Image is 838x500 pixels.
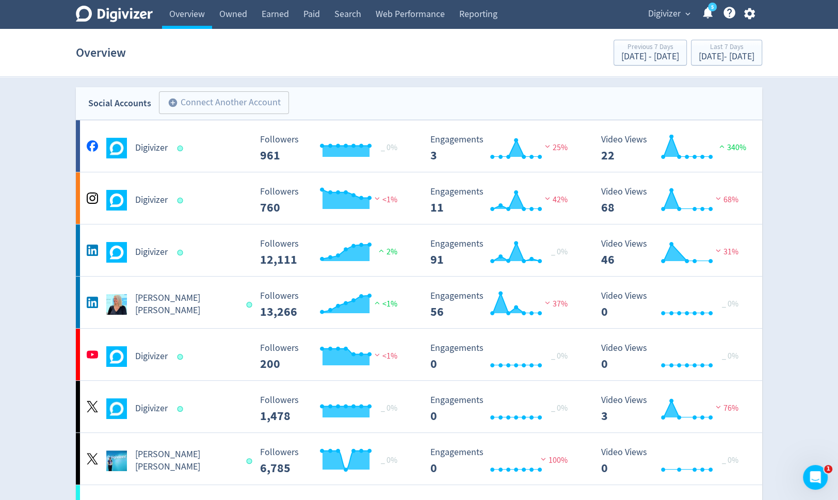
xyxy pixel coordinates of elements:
a: Digivizer undefinedDigivizer Followers 12,111 Followers 12,111 2% Engagements 91 Engagements 91 _... [76,224,762,276]
svg: Followers 1,478 [255,395,410,423]
button: Last 7 Days[DATE]- [DATE] [691,40,762,66]
a: Emma Lo Russo undefined[PERSON_NAME] [PERSON_NAME] Followers 13,266 Followers 13,266 <1% Engageme... [76,277,762,328]
span: Data last synced: 13 Oct 2025, 12:01am (AEDT) [178,146,186,151]
span: _ 0% [722,299,738,309]
img: negative-performance.svg [542,299,553,307]
img: Digivizer undefined [106,138,127,158]
a: Digivizer undefinedDigivizer Followers 760 Followers 760 <1% Engagements 11 Engagements 11 42% Vi... [76,172,762,224]
button: Previous 7 Days[DATE] - [DATE] [614,40,687,66]
svg: Engagements 56 [425,291,580,318]
img: negative-performance.svg [713,195,723,202]
a: Emma Lo Russo undefined[PERSON_NAME] [PERSON_NAME] Followers 6,785 Followers 6,785 _ 0% Engagemen... [76,433,762,485]
h5: Digivizer [135,142,168,154]
span: 340% [717,142,746,153]
span: _ 0% [551,351,568,361]
svg: Engagements 3 [425,135,580,162]
svg: Video Views 0 [596,447,751,475]
svg: Engagements 91 [425,239,580,266]
img: negative-performance.svg [372,351,382,359]
svg: Followers 13,266 [255,291,410,318]
span: _ 0% [381,142,397,153]
svg: Followers 12,111 [255,239,410,266]
span: 100% [538,455,568,465]
span: 37% [542,299,568,309]
div: [DATE] - [DATE] [699,52,754,61]
img: negative-performance.svg [372,195,382,202]
svg: Followers 961 [255,135,410,162]
a: 5 [708,3,717,11]
img: negative-performance.svg [542,195,553,202]
div: Previous 7 Days [621,43,679,52]
text: 5 [711,4,714,11]
h5: Digivizer [135,246,168,259]
a: Connect Another Account [151,93,289,114]
svg: Video Views 3 [596,395,751,423]
div: [DATE] - [DATE] [621,52,679,61]
img: Emma Lo Russo undefined [106,294,127,315]
span: _ 0% [722,351,738,361]
span: 25% [542,142,568,153]
button: Connect Another Account [159,91,289,114]
img: Emma Lo Russo undefined [106,450,127,471]
h1: Overview [76,36,126,69]
img: Digivizer undefined [106,190,127,211]
span: expand_more [683,9,692,19]
svg: Video Views 22 [596,135,751,162]
img: positive-performance.svg [376,247,386,254]
span: Data last synced: 13 Oct 2025, 7:02am (AEDT) [178,406,186,412]
span: 42% [542,195,568,205]
svg: Followers 200 [255,343,410,370]
button: Digivizer [644,6,693,22]
img: positive-performance.svg [372,299,382,307]
a: Digivizer undefinedDigivizer Followers 1,478 Followers 1,478 _ 0% Engagements 0 Engagements 0 _ 0... [76,381,762,432]
img: negative-performance.svg [713,403,723,411]
img: Digivizer undefined [106,346,127,367]
h5: [PERSON_NAME] [PERSON_NAME] [135,292,237,317]
span: add_circle [168,98,178,108]
svg: Followers 6,785 [255,447,410,475]
h5: [PERSON_NAME] [PERSON_NAME] [135,448,237,473]
span: <1% [372,299,397,309]
div: Social Accounts [88,96,151,111]
span: _ 0% [551,403,568,413]
span: 2% [376,247,397,257]
span: 76% [713,403,738,413]
h5: Digivizer [135,350,168,363]
span: Data last synced: 13 Oct 2025, 2:02am (AEDT) [246,458,255,464]
h5: Digivizer [135,194,168,206]
svg: Engagements 0 [425,447,580,475]
svg: Video Views 0 [596,343,751,370]
svg: Engagements 11 [425,187,580,214]
img: Digivizer undefined [106,398,127,419]
svg: Engagements 0 [425,343,580,370]
span: Data last synced: 13 Oct 2025, 12:01am (AEDT) [178,198,186,203]
svg: Engagements 0 [425,395,580,423]
span: _ 0% [381,403,397,413]
span: _ 0% [722,455,738,465]
div: Last 7 Days [699,43,754,52]
span: _ 0% [381,455,397,465]
span: <1% [372,195,397,205]
span: Data last synced: 13 Oct 2025, 1:02pm (AEDT) [178,354,186,360]
img: negative-performance.svg [542,142,553,150]
span: Data last synced: 13 Oct 2025, 12:01am (AEDT) [178,250,186,255]
span: Digivizer [648,6,681,22]
span: 1 [824,465,832,473]
img: positive-performance.svg [717,142,727,150]
span: Data last synced: 13 Oct 2025, 3:01pm (AEDT) [246,302,255,308]
span: <1% [372,351,397,361]
svg: Video Views 46 [596,239,751,266]
svg: Video Views 0 [596,291,751,318]
svg: Video Views 68 [596,187,751,214]
img: negative-performance.svg [713,247,723,254]
span: _ 0% [551,247,568,257]
img: Digivizer undefined [106,242,127,263]
iframe: Intercom live chat [803,465,828,490]
h5: Digivizer [135,402,168,415]
img: negative-performance.svg [538,455,549,463]
svg: Followers 760 [255,187,410,214]
a: Digivizer undefinedDigivizer Followers 200 Followers 200 <1% Engagements 0 Engagements 0 _ 0% Vid... [76,329,762,380]
span: 31% [713,247,738,257]
span: 68% [713,195,738,205]
a: Digivizer undefinedDigivizer Followers 961 Followers 961 _ 0% Engagements 3 Engagements 3 25% Vid... [76,120,762,172]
